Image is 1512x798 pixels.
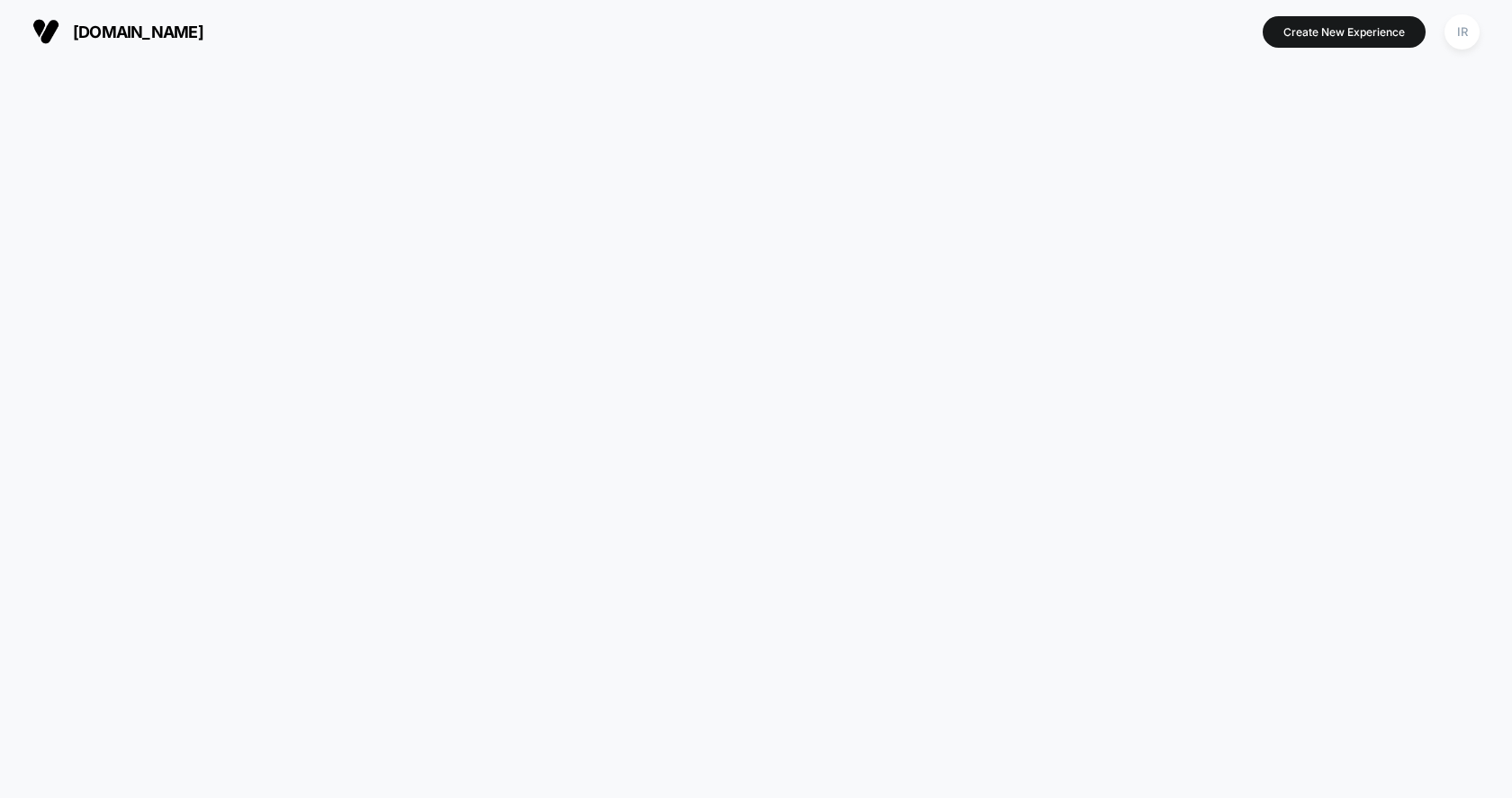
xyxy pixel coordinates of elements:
button: [DOMAIN_NAME] [27,17,209,46]
div: IR [1444,14,1480,50]
button: Create New Experience [1263,16,1426,48]
img: Visually logo [32,18,59,45]
span: [DOMAIN_NAME] [73,23,203,41]
button: IR [1439,14,1485,50]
